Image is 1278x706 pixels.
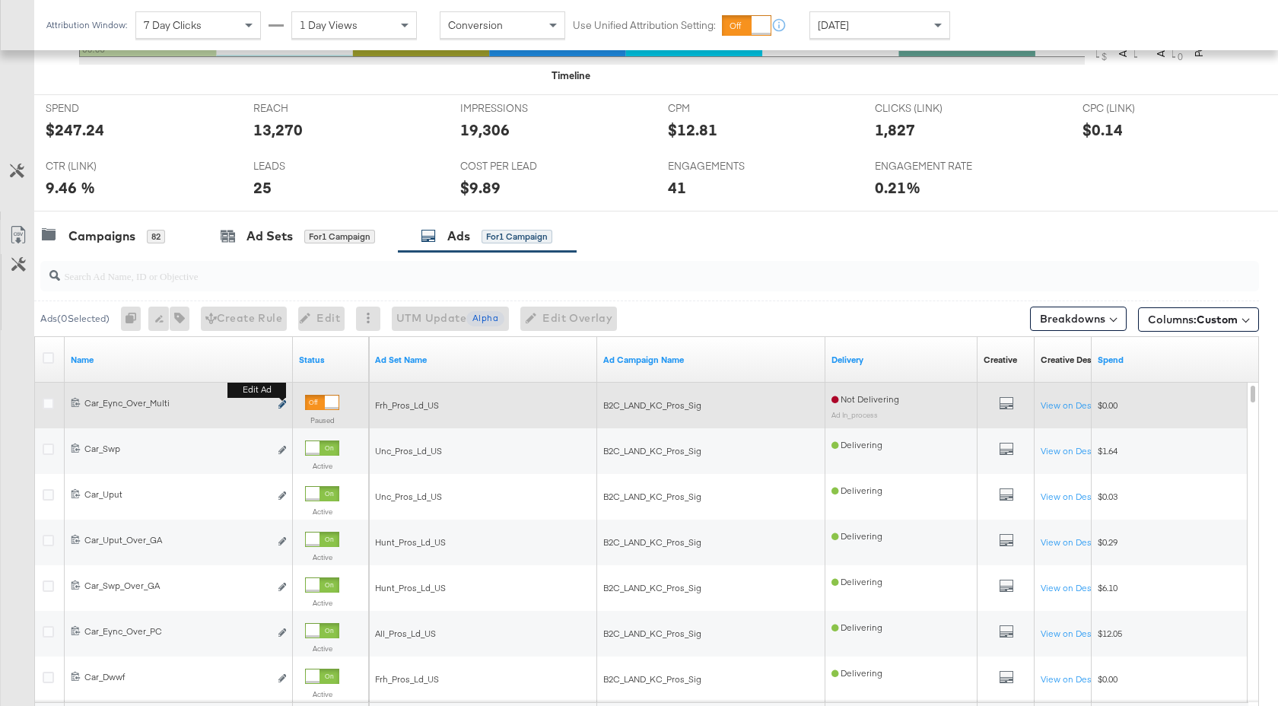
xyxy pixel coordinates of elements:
[603,582,701,593] span: B2C_LAND_KC_Pros_Sig
[84,625,269,638] div: Car_Eync_Over_PC
[1082,119,1123,141] div: $0.14
[603,399,701,411] span: B2C_LAND_KC_Pros_Sig
[304,230,375,243] div: for 1 Campaign
[46,159,160,173] span: CTR (LINK)
[603,628,701,639] span: B2C_LAND_KC_Pros_Sig
[448,18,503,32] span: Conversion
[305,552,339,562] label: Active
[603,536,701,548] span: B2C_LAND_KC_Pros_Sig
[818,18,849,32] span: [DATE]
[1098,673,1273,685] span: $0.00
[831,576,882,587] span: Delivering
[68,227,135,245] div: Campaigns
[253,176,272,199] div: 25
[603,354,819,366] a: Name of Campaign this Ad belongs to.
[831,485,882,496] span: Delivering
[84,443,269,455] div: Car_Swp
[300,18,358,32] span: 1 Day Views
[1041,445,1124,457] a: View on Desktop
[1041,673,1124,685] a: View on Desktop
[1148,312,1238,327] span: Columns:
[1154,21,1168,57] text: Actions
[1030,307,1127,331] button: Breakdowns
[299,354,363,366] a: Shows the current state of your Ad.
[305,598,339,608] label: Active
[227,382,286,398] b: Edit ad
[375,536,446,548] span: Hunt_Pros_Ld_US
[305,507,339,517] label: Active
[1041,628,1124,640] a: View on Desktop
[1098,628,1273,639] span: $12.05
[84,534,269,546] div: Car_Uput_Over_GA
[447,227,470,245] div: Ads
[831,667,882,679] span: Delivering
[984,354,1017,366] div: Creative
[305,689,339,699] label: Active
[831,410,878,419] sub: Ad In_process
[1041,536,1124,549] a: View on Desktop
[46,176,95,199] div: 9.46 %
[875,159,989,173] span: ENGAGEMENT RATE
[375,354,591,366] a: Your Ad Set name.
[875,119,915,141] div: 1,827
[84,488,269,501] div: Car_Uput
[1138,307,1259,332] button: Columns:Custom
[121,307,148,331] div: 0
[147,230,165,243] div: 82
[1041,491,1124,503] a: View on Desktop
[1098,399,1273,411] span: $0.00
[84,671,269,683] div: Car_Dwwf
[1098,582,1273,593] span: $6.10
[375,491,442,502] span: Unc_Pros_Ld_US
[46,20,128,30] div: Attribution Window:
[482,230,552,243] div: for 1 Campaign
[831,530,882,542] span: Delivering
[253,159,367,173] span: LEADS
[460,101,574,116] span: IMPRESSIONS
[375,673,439,685] span: Frh_Pros_Ld_US
[831,622,882,633] span: Delivering
[375,399,439,411] span: Frh_Pros_Ld_US
[1041,399,1124,412] a: View on Desktop
[668,176,686,199] div: 41
[831,393,899,405] span: Not Delivering
[305,415,339,425] label: Paused
[573,18,716,33] label: Use Unified Attribution Setting:
[253,101,367,116] span: REACH
[1098,536,1273,548] span: $0.29
[1041,582,1124,594] a: View on Desktop
[375,628,436,639] span: All_Pros_Ld_US
[278,397,287,413] button: Edit ad
[1197,313,1238,326] span: Custom
[84,397,269,409] div: Car_Eync_Over_Multi
[375,582,446,593] span: Hunt_Pros_Ld_US
[1098,445,1273,456] span: $1.64
[1041,354,1131,366] div: Creative Desktop Feed
[375,445,442,456] span: Unc_Pros_Ld_US
[552,68,590,83] div: Timeline
[84,580,269,592] div: Car_Swp_Over_GA
[40,312,110,326] div: Ads ( 0 Selected)
[305,461,339,471] label: Active
[603,445,701,456] span: B2C_LAND_KC_Pros_Sig
[831,439,882,450] span: Delivering
[875,176,920,199] div: 0.21%
[305,644,339,654] label: Active
[1098,491,1273,502] span: $0.03
[1082,101,1197,116] span: CPC (LINK)
[253,119,303,141] div: 13,270
[60,255,1149,285] input: Search Ad Name, ID or Objective
[71,354,287,366] a: Ad Name.
[668,159,782,173] span: ENGAGEMENTS
[668,119,717,141] div: $12.81
[460,159,574,173] span: COST PER LEAD
[1041,354,1131,366] a: Shows the creative desktop feed associated with your ad.
[460,119,510,141] div: 19,306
